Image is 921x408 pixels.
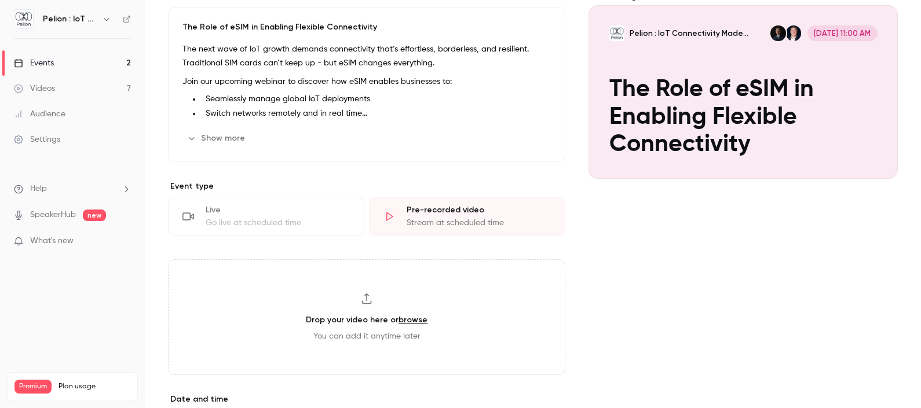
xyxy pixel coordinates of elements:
span: What's new [30,235,74,247]
p: The Role of eSIM in Enabling Flexible Connectivity [182,21,551,33]
li: help-dropdown-opener [14,183,131,195]
div: Stream at scheduled time [407,217,551,229]
span: Help [30,183,47,195]
div: Audience [14,108,65,120]
div: LiveGo live at scheduled time [168,197,364,236]
p: Event type [168,181,565,192]
a: browse [399,315,427,325]
p: The next wave of IoT growth demands connectivity that’s effortless, borderless, and resilient. Tr... [182,42,551,70]
h3: Drop your video here or [306,314,427,326]
iframe: Noticeable Trigger [117,236,131,247]
a: SpeakerHub [30,209,76,221]
span: new [83,209,106,221]
label: Date and time [168,394,565,405]
span: Premium [14,380,52,394]
p: Join our upcoming webinar to discover how eSIM enables businesses to: [182,75,551,89]
span: Plan usage [59,382,130,391]
button: Show more [182,129,252,148]
h6: Pelion : IoT Connectivity Made Effortless [43,13,97,25]
div: Go live at scheduled time [206,217,350,229]
span: You can add it anytime later [313,330,421,342]
div: Live [206,204,350,216]
div: Pre-recorded video [407,204,551,216]
li: Switch networks remotely and in real time [201,108,551,120]
li: Seamlessly manage global IoT deployments [201,93,551,105]
div: Videos [14,83,55,94]
img: Pelion : IoT Connectivity Made Effortless [14,10,33,28]
div: Events [14,57,54,69]
div: Pre-recorded videoStream at scheduled time [369,197,565,236]
div: Settings [14,134,60,145]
